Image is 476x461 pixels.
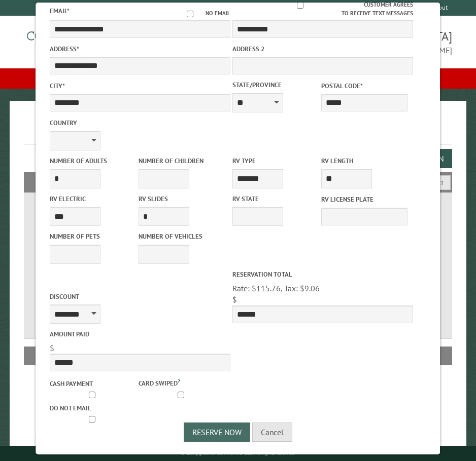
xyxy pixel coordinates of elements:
[50,403,137,413] label: Do not email
[50,194,137,204] label: RV Electric
[321,81,408,91] label: Postal Code
[24,172,452,191] h2: Filters
[50,343,54,353] span: $
[29,347,69,365] th: Site
[232,44,413,54] label: Address 2
[181,450,295,456] small: © Campground Commander LLC. All rights reserved.
[232,294,237,304] span: $
[50,156,137,166] label: Number of Adults
[50,329,230,339] label: Amount paid
[50,379,137,389] label: Cash payment
[178,377,180,385] a: ?
[50,292,230,301] label: Discount
[321,195,408,204] label: RV License Plate
[24,117,452,145] h1: Reservations
[232,283,320,293] span: Rate: $115.76, Tax: $9.06
[232,194,319,204] label: RV State
[139,156,225,166] label: Number of Children
[50,232,137,241] label: Number of Pets
[232,270,413,279] label: Reservation Total
[236,2,364,9] input: Customer agrees to receive text messages
[184,422,250,442] button: Reserve Now
[252,422,292,442] button: Cancel
[50,81,230,91] label: City
[175,9,230,18] label: No email
[50,118,230,128] label: Country
[24,20,151,59] img: Campground Commander
[139,232,225,241] label: Number of Vehicles
[321,156,408,166] label: RV Length
[139,194,225,204] label: RV Slides
[50,44,230,54] label: Address
[232,1,413,18] label: Customer agrees to receive text messages
[232,156,319,166] label: RV Type
[175,11,206,17] input: No email
[232,80,319,90] label: State/Province
[139,377,225,388] label: Card swiped
[50,7,70,15] label: Email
